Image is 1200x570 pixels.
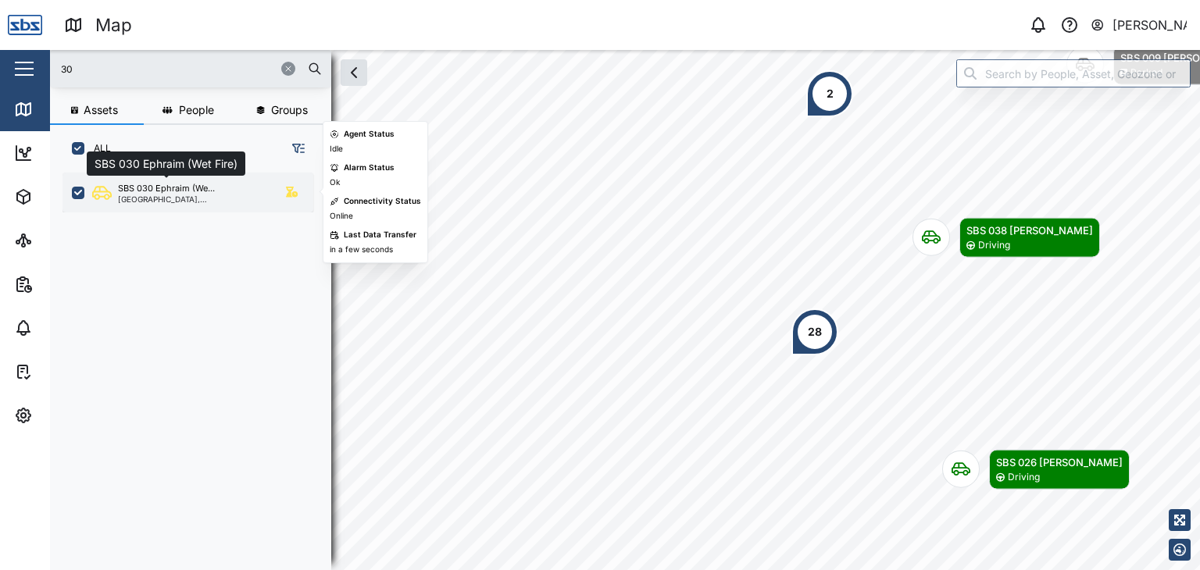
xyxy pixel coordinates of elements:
[942,450,1130,490] div: Map marker
[41,276,94,293] div: Reports
[912,218,1100,258] div: Map marker
[95,12,132,39] div: Map
[41,363,84,380] div: Tasks
[84,105,118,116] span: Assets
[84,142,111,155] label: ALL
[41,407,96,424] div: Settings
[344,162,395,174] div: Alarm Status
[271,105,308,116] span: Groups
[808,323,822,340] div: 28
[41,144,111,162] div: Dashboard
[59,57,322,80] input: Search assets or drivers
[8,8,42,42] img: Main Logo
[344,229,416,241] div: Last Data Transfer
[118,182,215,195] div: SBS 030 Ephraim (We...
[118,195,267,203] div: [GEOGRAPHIC_DATA], [GEOGRAPHIC_DATA]
[344,195,421,208] div: Connectivity Status
[1008,470,1040,485] div: Driving
[996,454,1123,470] div: SBS 026 [PERSON_NAME]
[344,128,395,141] div: Agent Status
[330,143,343,155] div: Idle
[330,210,353,223] div: Online
[62,167,330,558] div: grid
[827,85,834,102] div: 2
[41,101,76,118] div: Map
[330,244,393,256] div: in a few seconds
[330,176,340,189] div: Ok
[1090,14,1187,36] button: [PERSON_NAME]
[41,188,89,205] div: Assets
[41,232,78,249] div: Sites
[956,59,1191,87] input: Search by People, Asset, Geozone or Place
[806,70,853,117] div: Map marker
[41,319,89,337] div: Alarms
[791,308,838,355] div: Map marker
[1112,16,1187,35] div: [PERSON_NAME]
[978,238,1010,253] div: Driving
[50,50,1200,570] canvas: Map
[966,223,1093,238] div: SBS 038 [PERSON_NAME]
[179,105,214,116] span: People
